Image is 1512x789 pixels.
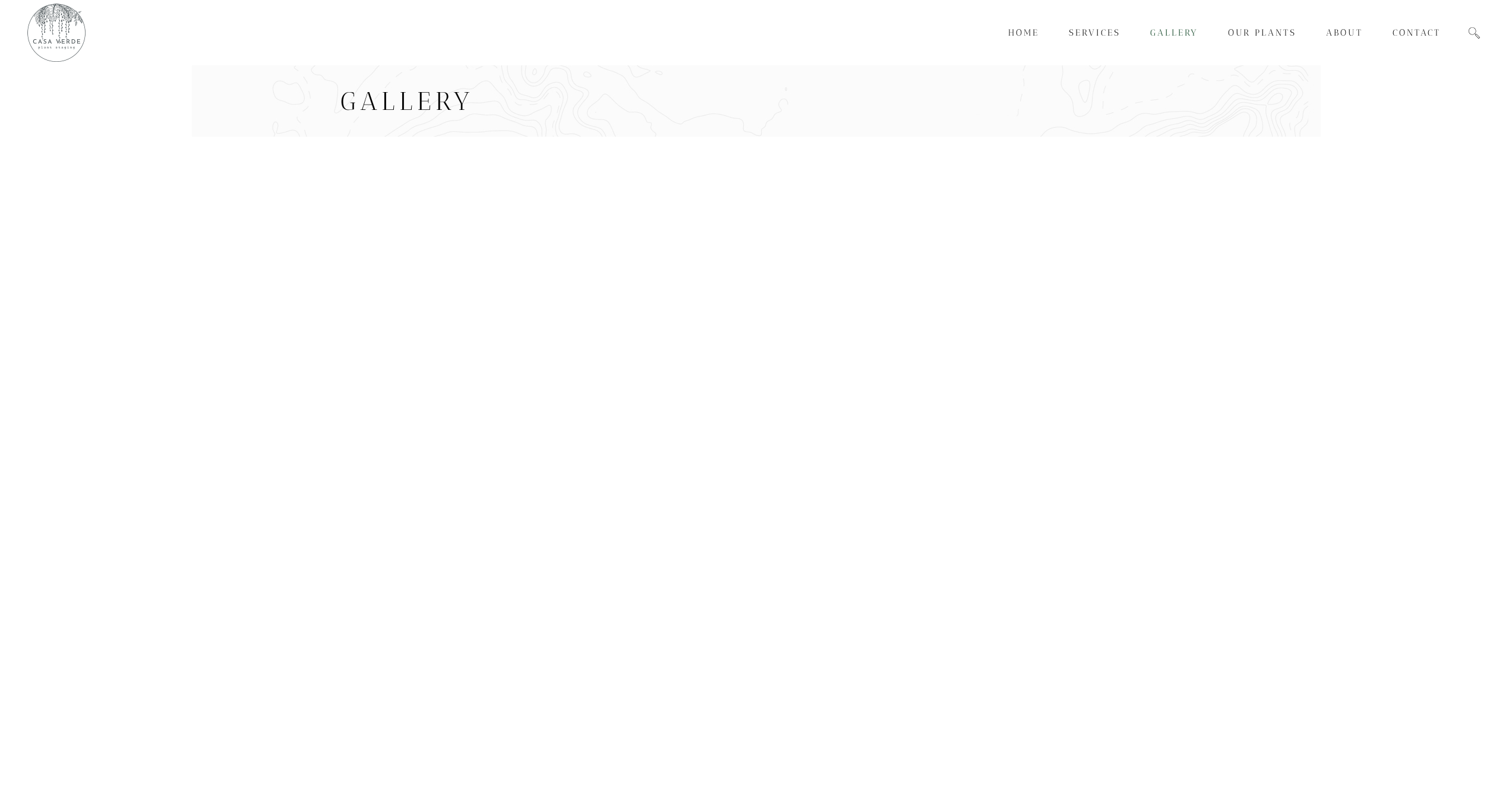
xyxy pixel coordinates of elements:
[1150,27,1198,38] span: Gallery
[1069,27,1120,38] span: Services
[1393,27,1441,38] span: Contact
[1326,27,1363,38] span: About
[1228,27,1296,38] span: Our Plants
[340,86,475,116] span: Gallery
[1008,27,1039,38] span: Home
